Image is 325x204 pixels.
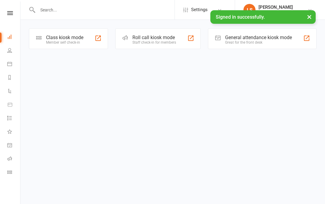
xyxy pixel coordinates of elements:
[243,4,255,16] div: LS
[46,35,83,40] div: Class kiosk mode
[225,40,292,45] div: Great for the front desk
[132,35,176,40] div: Roll call kiosk mode
[132,40,176,45] div: Staff check-in for members
[216,14,265,20] span: Signed in successfully.
[46,40,83,45] div: Member self check-in
[7,58,21,71] a: Calendar
[7,71,21,85] a: Reports
[7,166,21,180] a: Class kiosk mode
[7,31,21,44] a: Dashboard
[7,153,21,166] a: Roll call kiosk mode
[225,35,292,40] div: General attendance kiosk mode
[7,125,21,139] a: What's New
[7,98,21,112] a: Product Sales
[258,10,293,15] div: Bellingen Fitness
[304,10,315,23] button: ×
[36,6,175,14] input: Search...
[7,139,21,153] a: General attendance kiosk mode
[258,5,293,10] div: [PERSON_NAME]
[191,3,208,17] span: Settings
[7,44,21,58] a: People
